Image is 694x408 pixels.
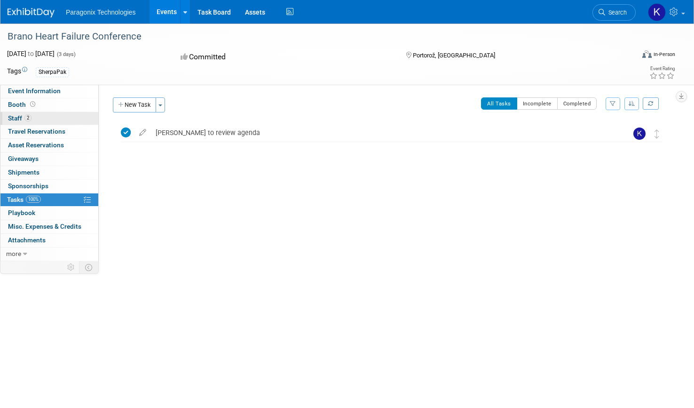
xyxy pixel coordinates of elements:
[0,220,98,233] a: Misc. Expenses & Credits
[649,66,675,71] div: Event Rating
[8,155,39,162] span: Giveaways
[643,97,659,110] a: Refresh
[0,112,98,125] a: Staff2
[36,67,69,77] div: SherpaPak
[8,101,37,108] span: Booth
[28,101,37,108] span: Booth not reserved yet
[653,51,675,58] div: In-Person
[7,196,41,203] span: Tasks
[605,9,627,16] span: Search
[8,223,81,230] span: Misc. Expenses & Credits
[633,128,646,140] img: Krista Paplaczyk
[79,261,99,273] td: Toggle Event Tabs
[134,128,151,137] a: edit
[6,250,21,257] span: more
[24,114,32,121] span: 2
[0,98,98,112] a: Booth
[8,168,39,176] span: Shipments
[0,166,98,179] a: Shipments
[413,52,495,59] span: Portorož, [GEOGRAPHIC_DATA]
[8,87,61,95] span: Event Information
[481,97,517,110] button: All Tasks
[7,66,27,77] td: Tags
[8,141,64,149] span: Asset Reservations
[0,152,98,166] a: Giveaways
[8,209,35,216] span: Playbook
[7,50,55,57] span: [DATE] [DATE]
[63,261,79,273] td: Personalize Event Tab Strip
[592,4,636,21] a: Search
[178,49,391,65] div: Committed
[648,3,666,21] img: Krista Paplaczyk
[0,234,98,247] a: Attachments
[26,50,35,57] span: to
[0,193,98,207] a: Tasks100%
[0,248,98,261] a: more
[0,180,98,193] a: Sponsorships
[8,128,65,135] span: Travel Reservations
[655,129,659,138] i: Move task
[151,125,615,141] div: [PERSON_NAME] to review agenda
[8,182,48,190] span: Sponsorships
[66,8,135,16] span: Paragonix Technologies
[517,97,558,110] button: Incomplete
[642,50,652,58] img: Format-Inperson.png
[56,51,76,57] span: (3 days)
[0,85,98,98] a: Event Information
[576,49,675,63] div: Event Format
[26,196,41,203] span: 100%
[113,97,156,112] button: New Task
[0,125,98,138] a: Travel Reservations
[4,28,618,45] div: Brano Heart Failure Conference
[8,8,55,17] img: ExhibitDay
[8,114,32,122] span: Staff
[0,139,98,152] a: Asset Reservations
[557,97,597,110] button: Completed
[0,207,98,220] a: Playbook
[8,236,46,244] span: Attachments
